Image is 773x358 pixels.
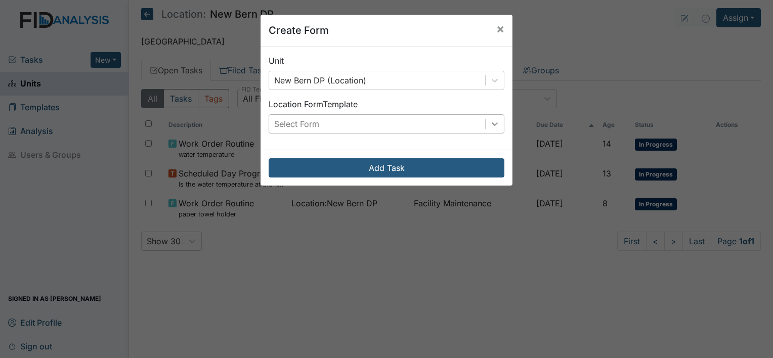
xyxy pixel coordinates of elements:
[274,74,366,86] div: New Bern DP (Location)
[269,158,504,177] button: Add Task
[496,21,504,36] span: ×
[274,118,319,130] div: Select Form
[488,15,512,43] button: Close
[269,23,329,38] h5: Create Form
[269,55,284,67] label: Unit
[269,98,358,110] label: Location Form Template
